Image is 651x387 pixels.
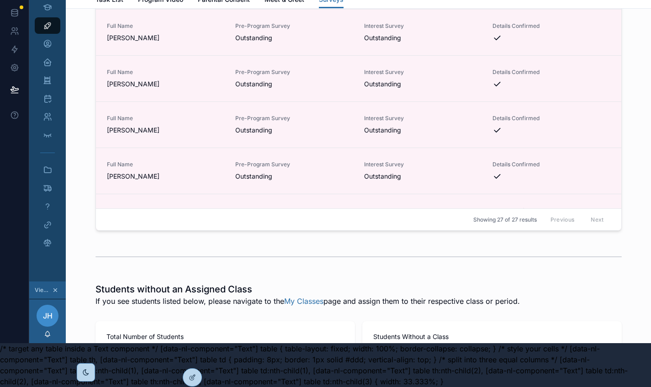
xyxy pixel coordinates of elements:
span: Details Confirmed [492,22,610,30]
span: Full Name [107,69,225,76]
span: [PERSON_NAME] [107,172,225,181]
span: Pre-Program Survey [235,207,353,214]
span: JH [43,310,53,321]
span: [PERSON_NAME] [107,33,225,42]
span: Outstanding [235,172,353,181]
span: Full Name [107,207,225,214]
span: Details Confirmed [492,207,610,214]
span: Full Name [107,161,225,168]
span: [PERSON_NAME] [107,126,225,135]
span: Details Confirmed [492,69,610,76]
span: Outstanding [235,126,353,135]
span: Pre-Program Survey [235,115,353,122]
span: Students Without a Class [373,332,611,341]
h1: Students without an Assigned Class [95,283,520,296]
span: [PERSON_NAME] [107,80,225,89]
span: Viewing as [PERSON_NAME] [35,286,50,294]
span: Showing 27 of 27 results [473,216,537,223]
span: Interest Survey [364,115,482,122]
span: Interest Survey [364,207,482,214]
span: Outstanding [364,126,482,135]
span: Details Confirmed [492,161,610,168]
span: Pre-Program Survey [235,69,353,76]
span: Outstanding [364,80,482,89]
span: Full Name [107,115,225,122]
span: Interest Survey [364,22,482,30]
span: Outstanding [235,80,353,89]
span: Interest Survey [364,69,482,76]
span: Pre-Program Survey [235,22,353,30]
span: Total Number of Students [106,332,344,341]
span: Outstanding [235,33,353,42]
span: If you see students listed below, please navigate to the page and assign them to their respective... [95,296,520,307]
a: My Classes [284,297,323,306]
span: Full Name [107,22,225,30]
span: Outstanding [364,172,482,181]
span: Outstanding [364,33,482,42]
span: Interest Survey [364,161,482,168]
span: Pre-Program Survey [235,161,353,168]
span: Details Confirmed [492,115,610,122]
